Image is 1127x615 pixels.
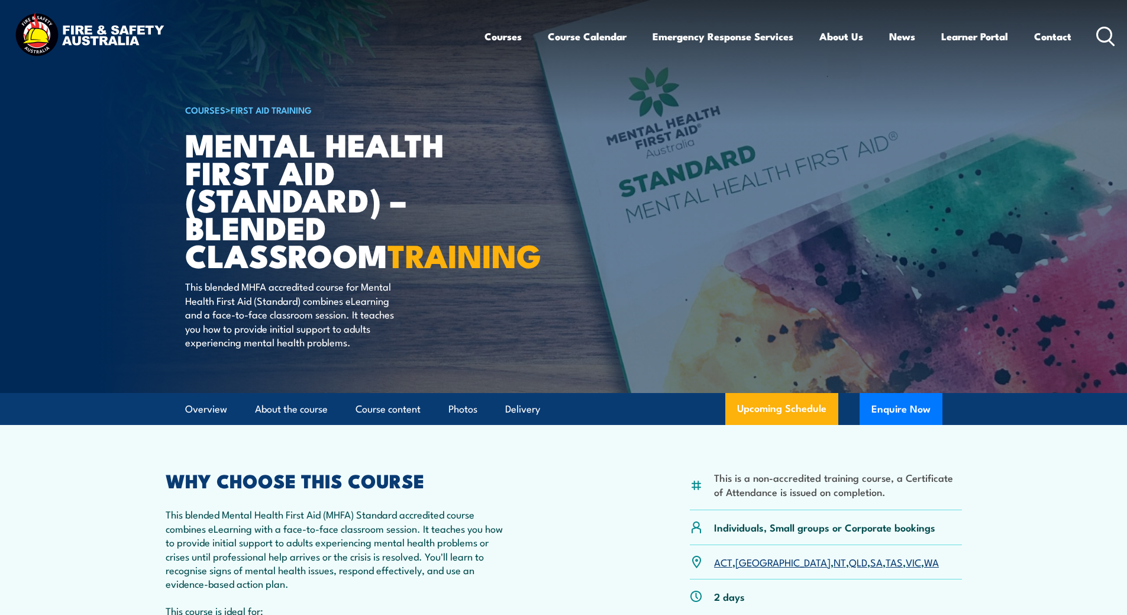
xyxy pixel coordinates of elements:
p: This blended MHFA accredited course for Mental Health First Aid (Standard) combines eLearning and... [185,279,401,349]
a: Photos [448,394,477,425]
a: Overview [185,394,227,425]
a: NT [834,555,846,569]
a: VIC [906,555,921,569]
a: Courses [485,21,522,52]
a: TAS [886,555,903,569]
strong: TRAINING [387,230,541,279]
a: First Aid Training [231,103,312,116]
a: Delivery [505,394,540,425]
p: Individuals, Small groups or Corporate bookings [714,520,935,534]
a: [GEOGRAPHIC_DATA] [735,555,831,569]
p: 2 days [714,590,745,603]
a: Learner Portal [941,21,1008,52]
a: Contact [1034,21,1071,52]
a: Upcoming Schedule [725,393,838,425]
a: About the course [255,394,328,425]
a: SA [870,555,883,569]
a: COURSES [185,103,225,116]
a: Course Calendar [548,21,627,52]
a: Course content [356,394,421,425]
a: News [889,21,915,52]
a: QLD [849,555,867,569]
h1: Mental Health First Aid (Standard) – Blended Classroom [185,130,477,269]
a: WA [924,555,939,569]
a: Emergency Response Services [653,21,793,52]
a: About Us [819,21,863,52]
button: Enquire Now [860,393,942,425]
li: This is a non-accredited training course, a Certificate of Attendance is issued on completion. [714,471,962,498]
p: This blended Mental Health First Aid (MHFA) Standard accredited course combines eLearning with a ... [166,507,511,590]
a: ACT [714,555,732,569]
p: , , , , , , , [714,555,939,569]
h2: WHY CHOOSE THIS COURSE [166,472,511,488]
h6: > [185,102,477,117]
